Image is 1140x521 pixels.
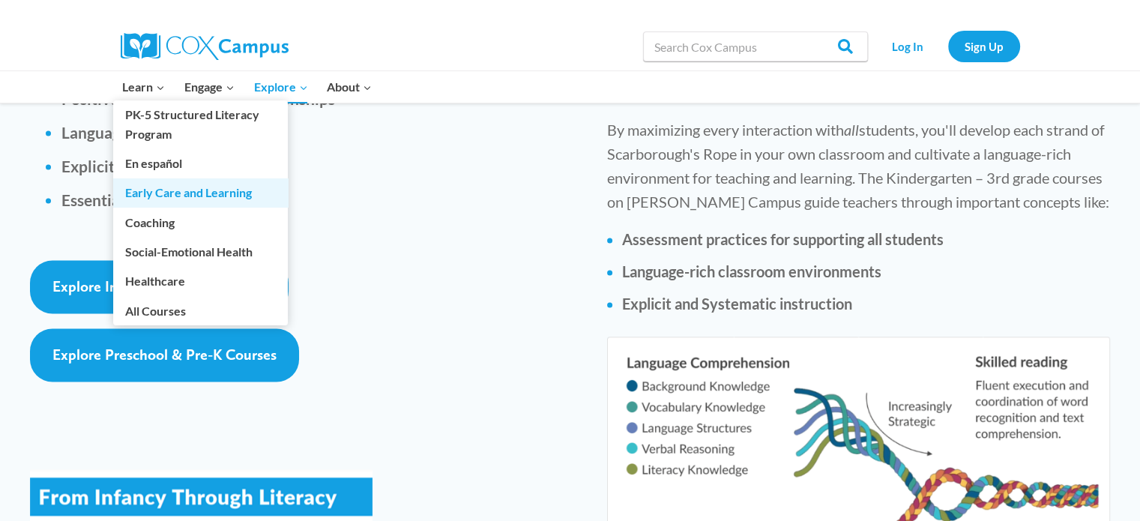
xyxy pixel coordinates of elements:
[622,262,881,280] strong: Language-rich classroom environments
[622,230,944,248] strong: Assessment practices for supporting all students
[113,267,288,295] a: Healthcare
[607,118,1110,214] p: By maximizing every interaction with students, you'll develop each strand of Scarborough's Rope i...
[113,296,288,325] a: All Courses
[113,149,288,178] a: En español
[121,33,289,60] img: Cox Campus
[844,121,859,139] i: all
[875,31,1020,61] nav: Secondary Navigation
[622,295,852,313] strong: Explicit and Systematic instruction
[61,89,335,108] b: Positive Experiences and Relationships
[317,71,381,103] button: Child menu of About
[113,238,288,266] a: Social-Emotional Health
[175,71,244,103] button: Child menu of Engage
[113,208,288,236] a: Coaching
[875,31,941,61] a: Log In
[113,178,288,207] a: Early Care and Learning
[52,277,266,295] span: Explore Infant & Toddler Courses
[643,31,868,61] input: Search Cox Campus
[30,260,289,313] a: Explore Infant & Toddler Courses
[948,31,1020,61] a: Sign Up
[61,123,271,142] b: Language -Rich Environments
[61,190,265,209] b: Essential Early Literacy Skills
[244,71,318,103] button: Child menu of Explore
[61,157,196,175] b: Explicit Instruction
[113,100,288,148] a: PK-5 Structured Literacy Program
[30,328,299,382] a: Explore Preschool & Pre-K Courses
[113,71,381,103] nav: Primary Navigation
[113,71,175,103] button: Child menu of Learn
[52,346,277,364] span: Explore Preschool & Pre-K Courses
